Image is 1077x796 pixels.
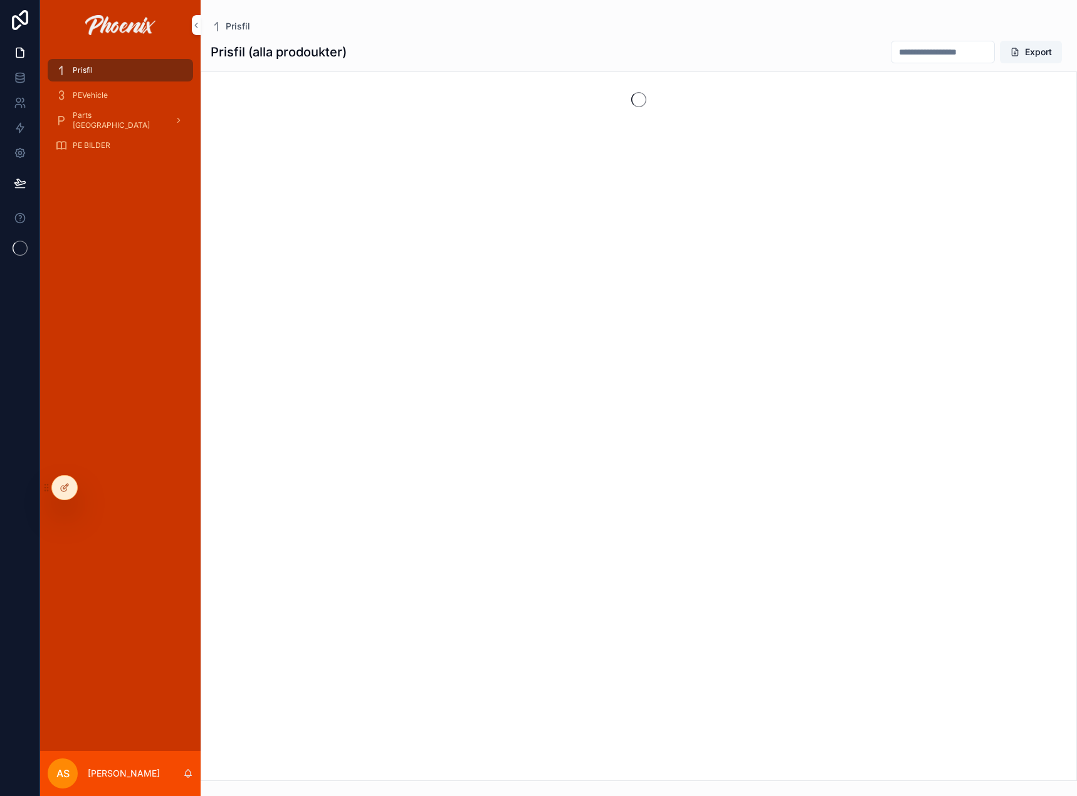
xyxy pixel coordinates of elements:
span: PEVehicle [73,90,108,100]
span: Prisfil [73,65,93,75]
h1: Prisfil (alla prodoukter) [211,43,347,61]
span: AS [56,766,70,781]
p: [PERSON_NAME] [88,767,160,780]
span: Parts [GEOGRAPHIC_DATA] [73,110,164,130]
a: PEVehicle [48,84,193,107]
span: Prisfil [226,20,250,33]
img: App logo [85,15,155,35]
a: PE BILDER [48,134,193,157]
button: Export [1000,41,1062,63]
span: PE BILDER [73,140,110,150]
a: Prisfil [48,59,193,81]
div: scrollable content [40,50,201,173]
a: Prisfil [211,20,250,33]
a: Parts [GEOGRAPHIC_DATA] [48,109,193,132]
